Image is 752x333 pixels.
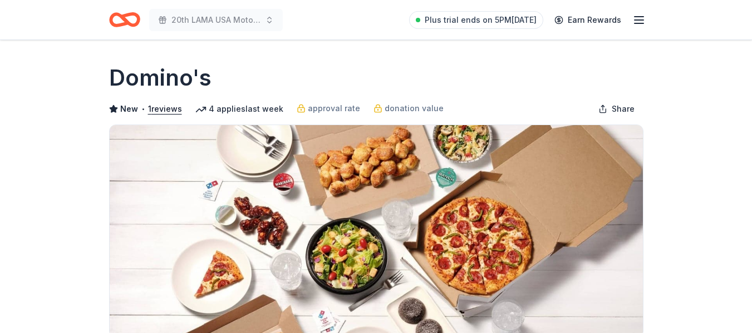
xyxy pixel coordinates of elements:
[612,102,635,116] span: Share
[195,102,283,116] div: 4 applies last week
[120,102,138,116] span: New
[109,62,212,93] h1: Domino's
[109,7,140,33] a: Home
[297,102,360,115] a: approval rate
[141,105,145,113] span: •
[373,102,444,115] a: donation value
[149,9,283,31] button: 20th LAMA USA Motor Touring Rally
[425,13,537,27] span: Plus trial ends on 5PM[DATE]
[308,102,360,115] span: approval rate
[171,13,261,27] span: 20th LAMA USA Motor Touring Rally
[589,98,643,120] button: Share
[548,10,628,30] a: Earn Rewards
[409,11,543,29] a: Plus trial ends on 5PM[DATE]
[148,102,182,116] button: 1reviews
[385,102,444,115] span: donation value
